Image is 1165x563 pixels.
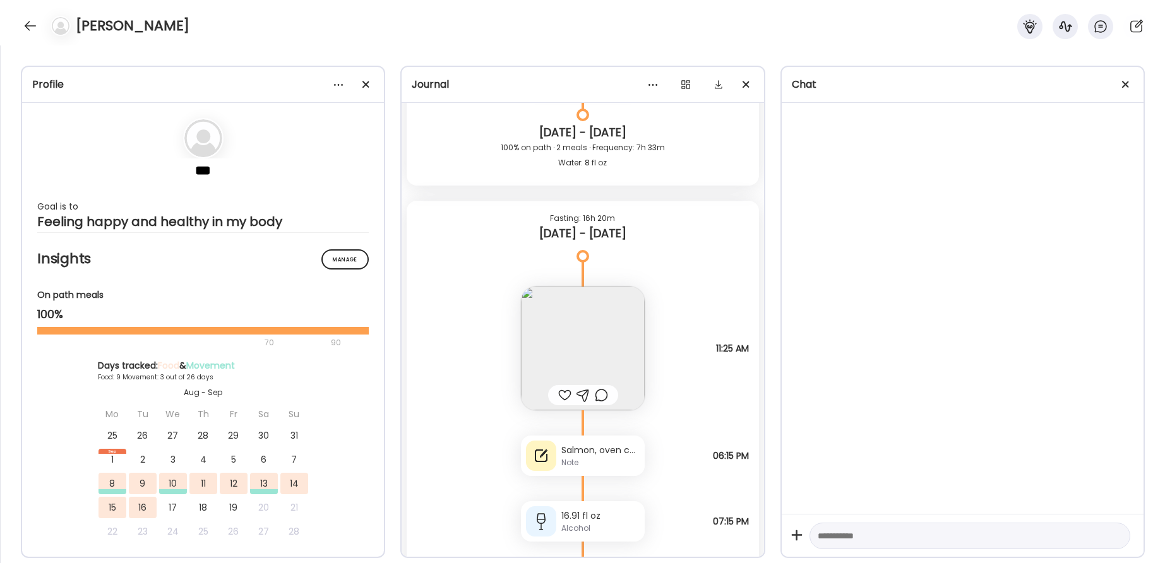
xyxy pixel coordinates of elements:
h4: [PERSON_NAME] [76,16,189,36]
div: Journal [412,77,753,92]
span: Food [158,359,179,372]
div: 25 [99,425,126,446]
div: 22 [99,521,126,542]
div: Manage [321,249,369,270]
div: 100% [37,307,369,322]
span: 11:25 AM [716,343,749,354]
div: 21 [280,497,308,518]
div: 5 [220,449,248,470]
div: Tu [129,403,157,425]
div: Profile [32,77,374,92]
div: [DATE] - [DATE] [417,125,748,140]
h2: Insights [37,249,369,268]
div: 2 [129,449,157,470]
div: Su [280,403,308,425]
div: 19 [220,497,248,518]
div: 6 [250,449,278,470]
div: 4 [189,449,217,470]
div: 9 [129,473,157,494]
div: [DATE] - [DATE] [417,226,748,241]
div: 14 [280,473,308,494]
div: Sep [99,449,126,454]
div: 10 [159,473,187,494]
div: 27 [250,521,278,542]
div: 16 [129,497,157,518]
div: Alcohol [561,523,640,534]
div: 23 [129,521,157,542]
div: 16.91 fl oz [561,509,640,523]
div: 28 [189,425,217,446]
div: Sa [250,403,278,425]
div: We [159,403,187,425]
div: On path meals [37,288,369,302]
div: Note [561,457,640,468]
div: Feeling happy and healthy in my body [37,214,369,229]
div: 13 [250,473,278,494]
div: Fasting: 16h 20m [417,211,748,226]
div: 7 [280,449,308,470]
div: 18 [189,497,217,518]
div: 17 [159,497,187,518]
div: 24 [159,521,187,542]
div: Th [189,403,217,425]
div: 90 [330,335,342,350]
img: bg-avatar-default.svg [52,17,69,35]
span: 06:15 PM [713,450,749,461]
div: 29 [220,425,248,446]
div: 26 [129,425,157,446]
div: 11 [189,473,217,494]
div: 28 [280,521,308,542]
div: 30 [250,425,278,446]
div: 3 [159,449,187,470]
img: bg-avatar-default.svg [184,119,222,157]
span: Movement [186,359,235,372]
div: Food: 9 Movement: 3 out of 26 days [98,372,309,382]
div: 8 [99,473,126,494]
div: 1 [99,449,126,470]
div: Salmon, oven chips and veg for dinner. [561,444,640,457]
div: 12 [220,473,248,494]
div: 25 [189,521,217,542]
div: Goal is to [37,199,369,214]
img: images%2FXCPDlGnWx9QfyCmOe080ZI2EizI3%2FkhVV17KIUp4M7qE0q1vo%2FL5ufVyer37r1YqPjwAnI_240 [521,287,645,410]
div: Chat [792,77,1133,92]
span: 07:15 PM [713,516,749,527]
div: Mo [99,403,126,425]
div: 26 [220,521,248,542]
div: Fr [220,403,248,425]
div: Days tracked: & [98,359,309,372]
div: 100% on path · 2 meals · Frequency: 7h 33m Water: 8 fl oz [417,140,748,170]
div: 15 [99,497,126,518]
div: 31 [280,425,308,446]
div: Aug - Sep [98,387,309,398]
div: 70 [37,335,327,350]
div: 27 [159,425,187,446]
div: 20 [250,497,278,518]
